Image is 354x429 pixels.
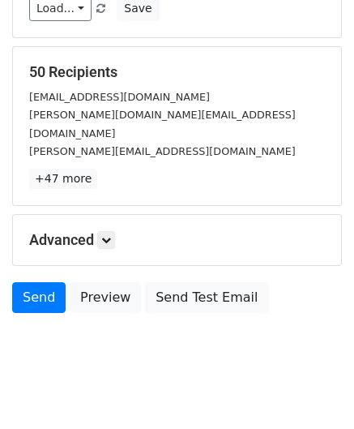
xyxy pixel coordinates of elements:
[70,282,141,313] a: Preview
[29,145,296,157] small: [PERSON_NAME][EMAIL_ADDRESS][DOMAIN_NAME]
[29,91,210,103] small: [EMAIL_ADDRESS][DOMAIN_NAME]
[29,231,325,249] h5: Advanced
[273,351,354,429] iframe: Chat Widget
[29,109,296,139] small: [PERSON_NAME][DOMAIN_NAME][EMAIL_ADDRESS][DOMAIN_NAME]
[145,282,268,313] a: Send Test Email
[29,63,325,81] h5: 50 Recipients
[29,169,97,189] a: +47 more
[12,282,66,313] a: Send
